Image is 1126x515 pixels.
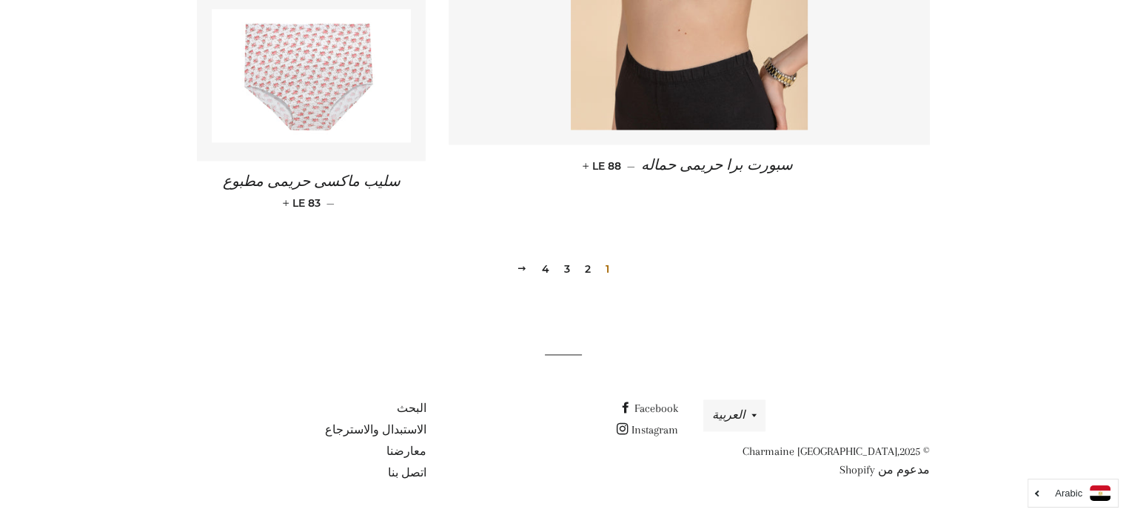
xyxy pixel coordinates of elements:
[627,159,635,173] span: —
[558,258,576,280] a: 3
[326,196,334,210] span: —
[387,466,426,479] a: اتصل بنا
[324,423,426,436] a: الاستبدال والاسترجاع
[222,173,400,190] span: سليب ماكسى حريمى مطبوع
[386,445,426,458] a: معارضنا
[197,161,426,222] a: سليب ماكسى حريمى مطبوع — LE 83
[536,258,555,280] a: 4
[600,258,615,280] span: 1
[285,196,320,210] span: LE 83
[616,423,677,436] a: Instagram
[449,144,930,187] a: سبورت برا حريمى حماله — LE 88
[619,402,677,415] a: Facebook
[586,159,621,173] span: LE 88
[1055,488,1082,498] i: Arabic
[396,402,426,415] a: البحث
[1036,485,1110,501] a: Arabic
[700,442,929,479] p: © 2025,
[579,258,597,280] a: 2
[742,445,897,458] a: Charmaine [GEOGRAPHIC_DATA]
[703,399,765,431] button: العربية
[839,463,929,476] a: مدعوم من Shopify
[641,157,793,173] span: سبورت برا حريمى حماله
